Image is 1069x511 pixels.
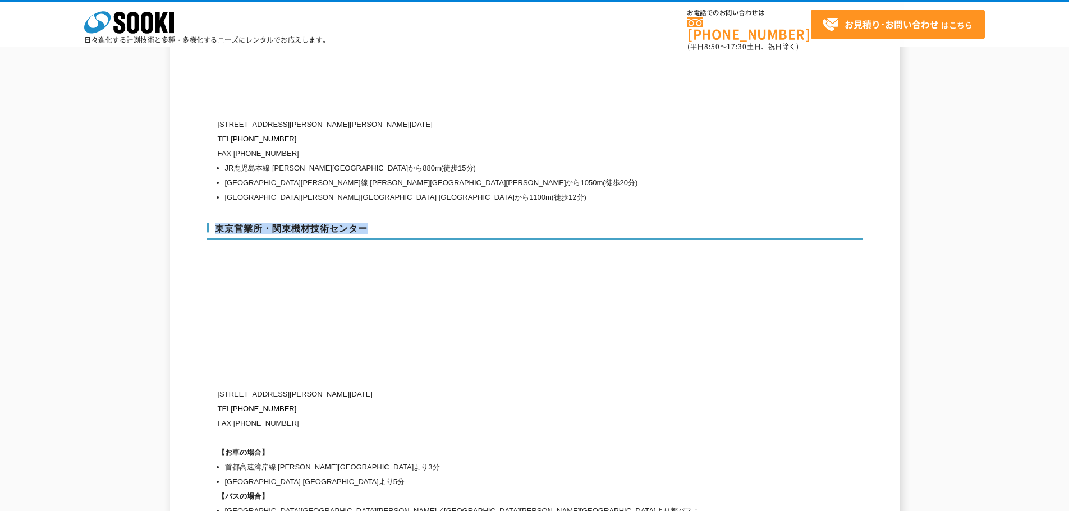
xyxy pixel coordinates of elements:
[218,402,756,416] p: TEL
[687,17,811,40] a: [PHONE_NUMBER]
[218,146,756,161] p: FAX [PHONE_NUMBER]
[218,387,756,402] p: [STREET_ADDRESS][PERSON_NAME][DATE]
[811,10,985,39] a: お見積り･お問い合わせはこちら
[225,475,756,489] li: [GEOGRAPHIC_DATA] [GEOGRAPHIC_DATA]より5分
[687,10,811,16] span: お電話でのお問い合わせは
[687,42,799,52] span: (平日 ～ 土日、祝日除く)
[822,16,972,33] span: はこちら
[704,42,720,52] span: 8:50
[218,445,756,460] h1: 【お車の場合】
[218,416,756,431] p: FAX [PHONE_NUMBER]
[727,42,747,52] span: 17:30
[225,190,756,205] li: [GEOGRAPHIC_DATA][PERSON_NAME][GEOGRAPHIC_DATA] [GEOGRAPHIC_DATA]から1100m(徒歩12分)
[218,117,756,132] p: [STREET_ADDRESS][PERSON_NAME][PERSON_NAME][DATE]
[231,404,296,413] a: [PHONE_NUMBER]
[231,135,296,143] a: [PHONE_NUMBER]
[225,460,756,475] li: 首都高速湾岸線 [PERSON_NAME][GEOGRAPHIC_DATA]より3分
[218,489,756,504] h1: 【バスの場合】
[845,17,939,31] strong: お見積り･お問い合わせ
[84,36,330,43] p: 日々進化する計測技術と多種・多様化するニーズにレンタルでお応えします。
[225,176,756,190] li: [GEOGRAPHIC_DATA][PERSON_NAME]線 [PERSON_NAME][GEOGRAPHIC_DATA][PERSON_NAME]から1050m(徒歩20分)
[207,223,863,241] h3: 東京営業所・関東機材技術センター
[225,161,756,176] li: JR鹿児島本線 [PERSON_NAME][GEOGRAPHIC_DATA]から880m(徒歩15分)
[218,132,756,146] p: TEL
